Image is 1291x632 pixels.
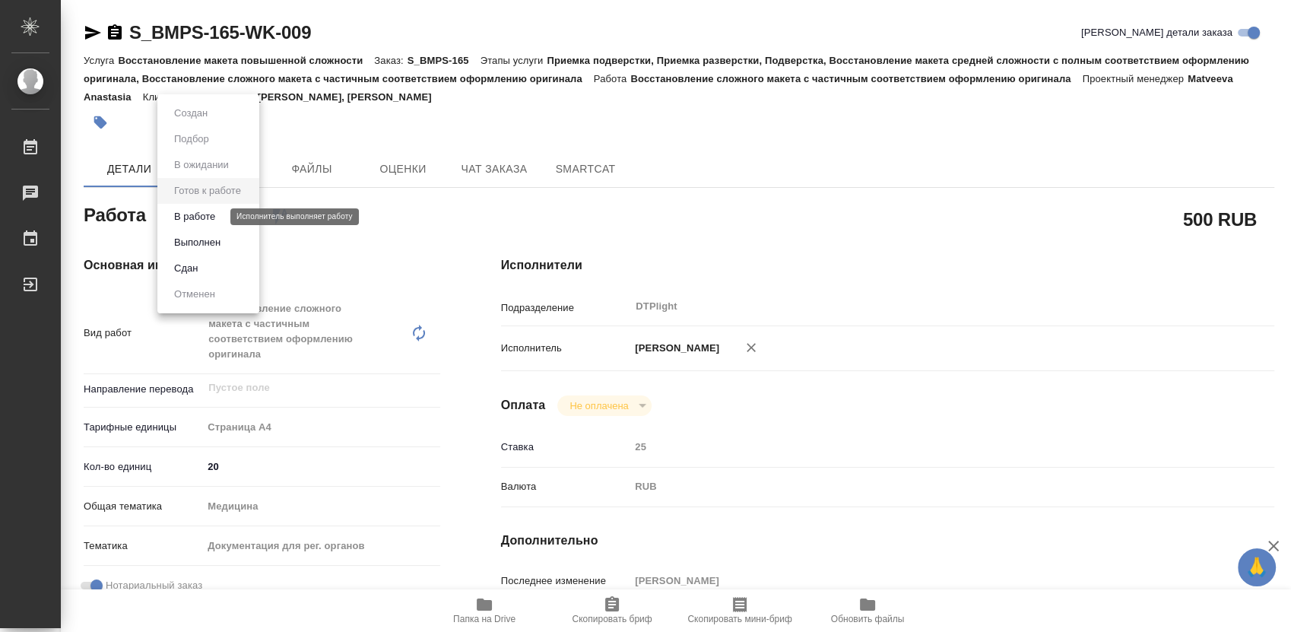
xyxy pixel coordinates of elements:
[170,157,233,173] button: В ожидании
[170,286,220,303] button: Отменен
[170,131,214,148] button: Подбор
[170,234,225,251] button: Выполнен
[170,208,220,225] button: В работе
[170,260,202,277] button: Сдан
[170,105,212,122] button: Создан
[170,183,246,199] button: Готов к работе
